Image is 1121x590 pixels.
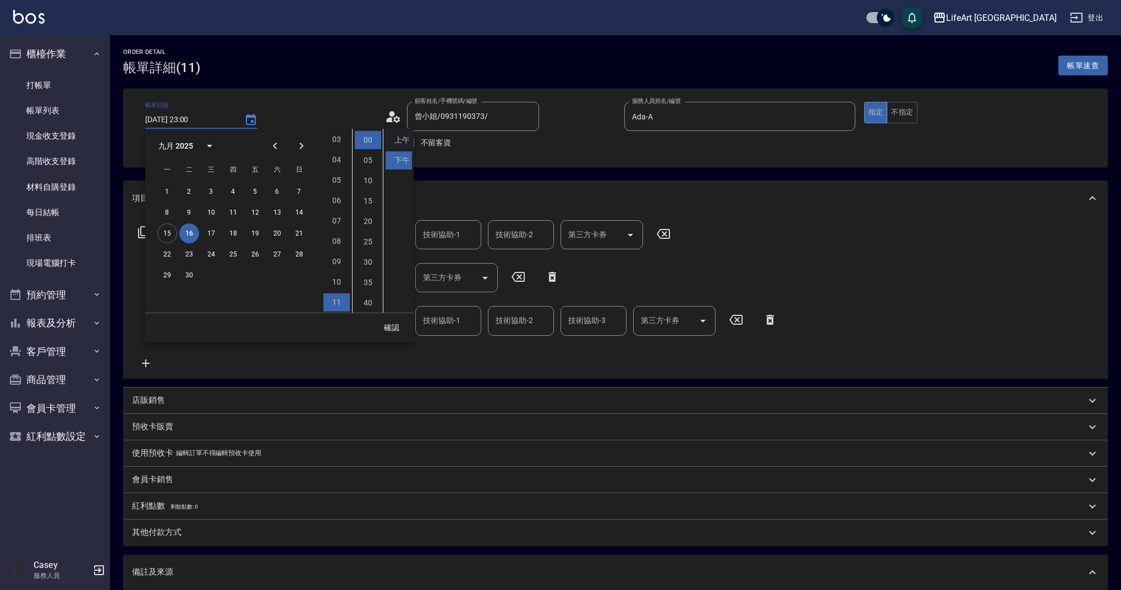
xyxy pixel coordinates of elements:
[289,203,309,222] button: 14
[123,440,1108,467] div: 使用預收卡編輯訂單不得編輯預收卡使用
[34,571,90,581] p: 服務人員
[1058,56,1108,76] button: 帳單速查
[223,203,243,222] button: 11
[289,223,309,243] button: 21
[4,200,106,225] a: 每日結帳
[34,560,90,571] h5: Casey
[223,182,243,201] button: 4
[4,40,106,68] button: 櫃檯作業
[1065,8,1108,28] button: 登出
[323,232,350,250] li: 8 hours
[4,174,106,200] a: 材料自購登錄
[132,193,165,204] p: 項目消費
[4,309,106,337] button: 報表及分析
[355,151,381,170] li: 5 minutes
[4,123,106,149] a: 現金收支登錄
[374,318,409,338] button: 確認
[245,223,265,243] button: 19
[323,130,350,149] li: 3 hours
[355,274,381,292] li: 35 minutes
[4,281,106,309] button: 預約管理
[157,159,177,181] span: 星期一
[323,253,350,271] li: 9 hours
[355,192,381,210] li: 15 minutes
[288,133,315,159] button: Next month
[179,182,199,201] button: 2
[245,159,265,181] span: 星期五
[145,101,168,110] label: 帳單日期
[887,102,917,123] button: 不指定
[132,566,173,578] p: 備註及來源
[123,520,1108,546] div: 其他付款方式
[201,159,221,181] span: 星期三
[4,422,106,451] button: 紅利點數設定
[4,225,106,250] a: 排班表
[323,151,350,169] li: 4 hours
[179,203,199,222] button: 9
[4,73,106,98] a: 打帳單
[179,244,199,264] button: 23
[355,131,381,149] li: 0 minutes
[179,159,199,181] span: 星期二
[267,159,287,181] span: 星期六
[171,504,198,510] span: 剩餘點數: 0
[267,223,287,243] button: 20
[323,293,350,312] li: 11 hours
[123,48,200,56] h2: Order detail
[132,395,165,406] p: 店販銷售
[201,223,221,243] button: 17
[245,203,265,222] button: 12
[386,151,412,170] li: 下午
[4,365,106,394] button: 商品管理
[176,447,261,459] p: 編輯訂單不得編輯預收卡使用
[123,216,1108,378] div: 項目消費
[323,212,350,230] li: 7 hours
[355,172,381,190] li: 10 minutes
[245,244,265,264] button: 26
[9,559,31,581] img: Person
[4,337,106,366] button: 客戶管理
[289,244,309,264] button: 28
[196,133,223,159] button: calendar view is open, switch to year view
[201,203,221,222] button: 10
[132,421,173,433] p: 預收卡販賣
[179,223,199,243] button: 16
[864,102,888,123] button: 指定
[4,250,106,276] a: 現場電腦打卡
[355,212,381,231] li: 20 minutes
[355,233,381,251] li: 25 minutes
[132,474,173,485] p: 會員卡銷售
[421,137,452,149] span: 不留客資
[132,447,173,459] p: 使用預收卡
[13,10,45,24] img: Logo
[383,129,414,313] ul: Select meridiem
[355,253,381,271] li: 30 minutes
[352,129,383,313] ul: Select minutes
[901,7,923,29] button: save
[123,467,1108,493] div: 會員卡銷售
[157,182,177,201] button: 1
[323,192,350,210] li: 6 hours
[262,133,288,159] button: Previous month
[4,149,106,174] a: 高階收支登錄
[179,265,199,285] button: 30
[157,265,177,285] button: 29
[157,203,177,222] button: 8
[4,394,106,423] button: 會員卡管理
[267,244,287,264] button: 27
[289,159,309,181] span: 星期日
[123,414,1108,440] div: 預收卡販賣
[476,269,494,287] button: Open
[201,182,221,201] button: 3
[201,244,221,264] button: 24
[355,294,381,312] li: 40 minutes
[323,273,350,291] li: 10 hours
[267,203,287,222] button: 13
[386,131,412,149] li: 上午
[132,500,197,512] p: 紅利點數
[245,182,265,201] button: 5
[157,223,177,243] button: 15
[267,182,287,201] button: 6
[415,97,477,105] label: 顧客姓名/手機號碼/編號
[132,527,182,538] p: 其他付款方式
